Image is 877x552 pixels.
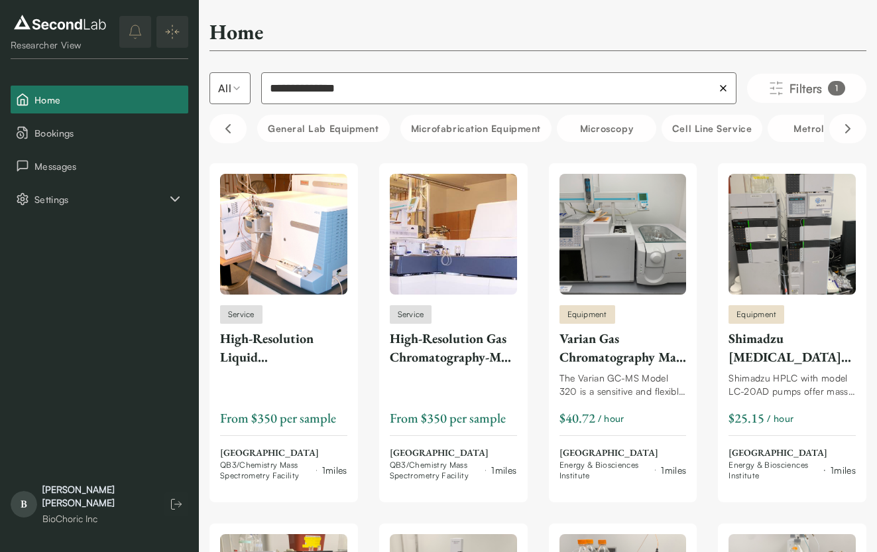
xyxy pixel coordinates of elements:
[390,174,517,481] a: High-Resolution Gas Chromatography-Mass Spectrometry (GC-MS)ServiceHigh-Resolution Gas Chromatogr...
[390,174,517,295] img: High-Resolution Gas Chromatography-Mass Spectrometry (GC-MS)
[828,81,845,96] div: 1
[220,329,347,366] div: High-Resolution Liquid Chromatography-Mass Spectrometry (LC-MS)
[559,409,595,427] div: $40.72
[11,152,188,180] button: Messages
[209,19,263,45] h2: Home
[390,460,481,481] span: QB3/Chemistry Mass Spectrometry Facility
[736,309,776,320] span: Equipment
[119,16,151,48] button: notifications
[220,174,347,481] a: High-Resolution Liquid Chromatography-Mass Spectrometry (LC-MS)ServiceHigh-Resolution Liquid Chro...
[559,329,687,366] div: Varian Gas Chromatography Mass Spectroscopy (GC-MS) Model 320
[257,115,390,142] button: General Lab equipment
[390,329,517,366] div: High-Resolution Gas Chromatography-Mass Spectrometry (GC-MS)
[729,447,856,460] span: [GEOGRAPHIC_DATA]
[729,329,856,366] div: Shimadzu [MEDICAL_DATA] (HPLC)-2 Model LC20AD
[559,447,687,460] span: [GEOGRAPHIC_DATA]
[557,115,656,142] button: Microscopy
[220,447,347,460] span: [GEOGRAPHIC_DATA]
[729,372,856,398] div: Shimadzu HPLC with model LC-20AD pumps offer mass spec friendly, pulse-free delivery – the most s...
[34,93,183,107] span: Home
[559,174,687,481] a: Varian Gas Chromatography Mass Spectroscopy (GC-MS) Model 320EquipmentVarian Gas Chromatography M...
[768,115,867,142] button: Metrology
[598,411,624,425] span: / hour
[491,463,516,477] div: 1 miles
[34,126,183,140] span: Bookings
[209,72,251,104] button: Select listing type
[398,309,424,320] span: Service
[11,86,188,113] button: Home
[767,411,793,425] span: / hour
[829,114,866,143] button: Scroll right
[11,119,188,147] button: Bookings
[661,463,686,477] div: 1 miles
[34,192,167,206] span: Settings
[831,463,856,477] div: 1 miles
[390,409,506,427] span: From $350 per sample
[729,174,856,481] a: Shimadzu High Performance Liquid Chromatography (HPLC)-2 Model LC20ADEquipmentShimadzu [MEDICAL_D...
[11,12,109,33] img: logo
[729,460,819,481] span: Energy & Biosciences Institute
[209,114,247,143] button: Scroll left
[220,460,311,481] span: QB3/Chemistry Mass Spectrometry Facility
[34,159,183,173] span: Messages
[42,483,151,510] div: [PERSON_NAME] [PERSON_NAME]
[390,447,517,460] span: [GEOGRAPHIC_DATA]
[729,409,764,427] div: $25.15
[11,185,188,213] button: Settings
[11,491,37,517] span: B
[559,372,687,398] div: The Varian GC-MS Model 320 is a sensitive and flexible quadrupole GC-MS system. The Model 320 pro...
[220,409,336,427] span: From $350 per sample
[11,38,109,52] div: Researcher View
[42,512,151,525] div: BioChoric Inc
[662,115,762,142] button: Cell line service
[156,16,188,48] button: Expand/Collapse sidebar
[400,115,552,142] button: Microfabrication Equipment
[729,174,856,295] img: Shimadzu High Performance Liquid Chromatography (HPLC)-2 Model LC20AD
[220,174,347,295] img: High-Resolution Liquid Chromatography-Mass Spectrometry (LC-MS)
[322,463,347,477] div: 1 miles
[11,185,188,213] div: Settings sub items
[559,460,650,481] span: Energy & Biosciences Institute
[559,174,687,295] img: Varian Gas Chromatography Mass Spectroscopy (GC-MS) Model 320
[789,79,823,98] span: Filters
[747,74,866,103] button: Filters
[228,309,255,320] span: Service
[567,309,607,320] span: Equipment
[164,492,188,516] button: Log out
